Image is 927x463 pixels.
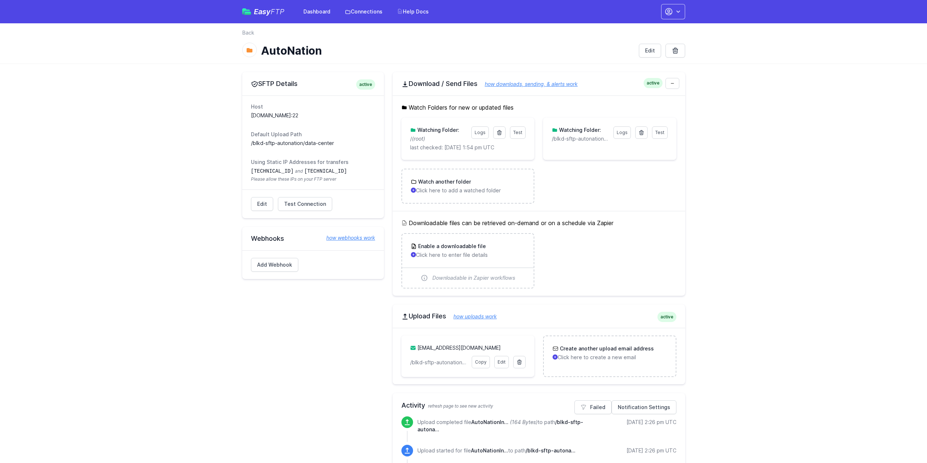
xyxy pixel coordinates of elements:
dd: /blkd-sftp-autonation/data-center [251,140,375,147]
a: Test [510,126,526,139]
img: easyftp_logo.png [242,8,251,15]
a: how webhooks work [319,234,375,242]
dt: Default Upload Path [251,131,375,138]
p: Upload completed file to path [417,419,598,433]
h2: Webhooks [251,234,375,243]
div: [DATE] 2:26 pm UTC [626,447,676,454]
h3: Watch another folder [417,178,471,185]
h3: Watching Folder: [558,126,601,134]
dt: Using Static IP Addresses for transfers [251,158,375,166]
a: how uploads work [446,313,497,319]
span: FTP [271,7,284,16]
a: Dashboard [299,5,335,18]
h2: Upload Files [401,312,676,321]
span: Test Connection [284,200,326,208]
span: active [356,79,375,90]
a: EasyFTP [242,8,284,15]
span: /blkd-sftp-autonation/data-center [526,447,576,454]
p: Click here to enter file details [411,251,525,259]
a: Create another upload email address Click here to create a new email [544,336,675,370]
h3: Enable a downloadable file [417,243,486,250]
a: Connections [341,5,387,18]
span: active [657,312,676,322]
h5: Downloadable files can be retrieved on-demand or on a schedule via Zapier [401,219,676,227]
a: how downloads, sending, & alerts work [478,81,578,87]
p: Upload started for file to path [417,447,576,454]
span: Downloadable in Zapier workflows [432,274,515,282]
code: [TECHNICAL_ID] [251,168,294,174]
p: Click here to add a watched folder [411,187,525,194]
h3: Create another upload email address [558,345,654,352]
a: Add Webhook [251,258,298,272]
h2: SFTP Details [251,79,375,88]
a: Notification Settings [612,400,676,414]
p: Click here to create a new email [553,354,667,361]
a: Edit [251,197,273,211]
a: Logs [471,126,489,139]
p: /blkd-sftp-autonation/data-center [410,359,467,366]
span: Easy [254,8,284,15]
iframe: Drift Widget Chat Controller [891,427,918,454]
span: Test [655,130,664,135]
h3: Watching Folder: [416,126,459,134]
h5: Watch Folders for new or updated files [401,103,676,112]
a: Edit [494,356,509,368]
h2: Download / Send Files [401,79,676,88]
h2: Activity [401,400,676,411]
dt: Host [251,103,375,110]
div: [DATE] 2:26 pm UTC [626,419,676,426]
span: Test [513,130,522,135]
code: [TECHNICAL_ID] [304,168,347,174]
a: Test Connection [278,197,332,211]
a: Help Docs [393,5,433,18]
h1: AutoNation [261,44,633,57]
a: [EMAIL_ADDRESS][DOMAIN_NAME] [417,345,501,351]
i: (root) [412,136,425,142]
a: Back [242,29,254,36]
p: / [410,135,467,142]
span: Please allow these IPs on your FTP server [251,176,375,182]
a: Test [652,126,668,139]
span: AutoNationInput_Test09102025.csv [471,447,508,454]
a: Watch another folder Click here to add a watched folder [402,169,534,203]
a: Logs [613,126,631,139]
nav: Breadcrumb [242,29,685,41]
a: Copy [472,356,490,368]
a: Enable a downloadable file Click here to enter file details Downloadable in Zapier workflows [402,234,534,288]
span: refresh page to see new activity [428,403,493,409]
span: and [295,168,303,174]
p: /blkd-sftp-autonation/data-center [552,135,609,142]
span: AutoNationInput_Test09102025.csv [471,419,508,425]
a: Failed [574,400,612,414]
dd: [DOMAIN_NAME]:22 [251,112,375,119]
a: Edit [639,44,661,58]
span: active [644,78,663,88]
p: last checked: [DATE] 1:54 pm UTC [410,144,526,151]
i: (164 Bytes) [510,419,538,425]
